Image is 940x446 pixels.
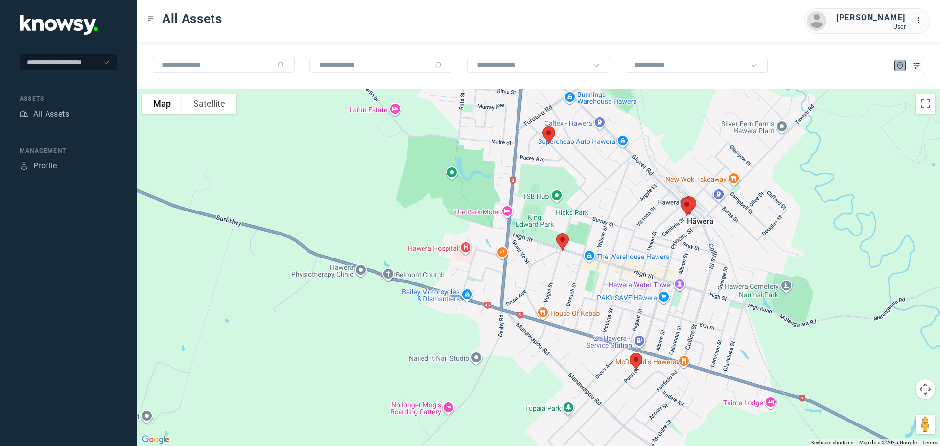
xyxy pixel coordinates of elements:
button: Drag Pegman onto the map to open Street View [916,415,935,434]
div: User [836,23,906,30]
button: Show satellite imagery [182,94,236,114]
img: Application Logo [20,15,98,35]
button: Toggle fullscreen view [916,94,935,114]
a: ProfileProfile [20,160,57,172]
div: Toggle Menu [147,15,154,22]
span: Map data ©2025 Google [859,440,916,445]
button: Keyboard shortcuts [811,439,853,446]
div: Profile [20,162,28,170]
button: Show street map [142,94,182,114]
a: AssetsAll Assets [20,108,69,120]
div: Profile [33,160,57,172]
div: Search [277,61,285,69]
div: : [916,15,927,26]
button: Map camera controls [916,379,935,399]
div: List [912,61,921,70]
a: Terms (opens in new tab) [922,440,937,445]
div: Search [435,61,443,69]
img: avatar.png [807,11,826,31]
tspan: ... [916,17,926,24]
div: Map [896,61,905,70]
div: Assets [20,110,28,118]
div: Management [20,146,117,155]
div: : [916,15,927,28]
div: [PERSON_NAME] [836,12,906,23]
div: All Assets [33,108,69,120]
img: Google [140,433,172,446]
span: All Assets [162,10,222,27]
div: Assets [20,94,117,103]
a: Open this area in Google Maps (opens a new window) [140,433,172,446]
